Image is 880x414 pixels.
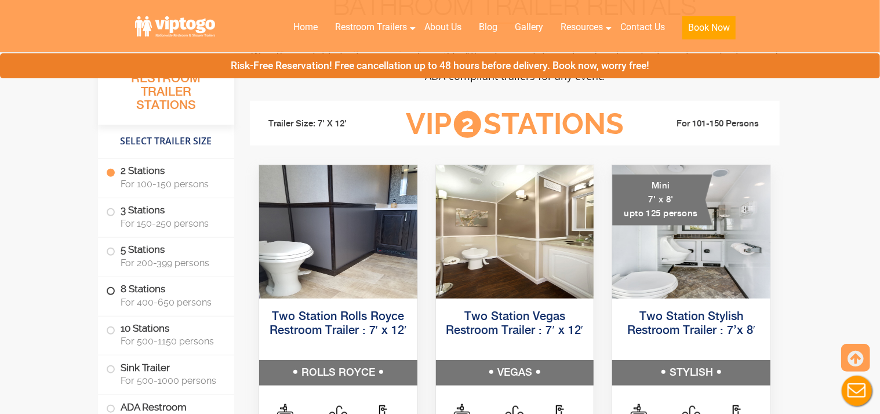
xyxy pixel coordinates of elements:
label: 8 Stations [106,277,226,313]
a: Restroom Trailers [326,14,416,40]
a: Contact Us [612,14,674,40]
li: For 101-150 Persons [642,117,772,131]
a: Resources [552,14,612,40]
label: 2 Stations [106,159,226,195]
li: Trailer Size: 7' X 12' [258,107,388,141]
a: Book Now [674,14,744,46]
label: Sink Trailer [106,355,226,391]
button: Live Chat [834,368,880,414]
img: Side view of two station restroom trailer with separate doors for males and females [436,165,594,299]
span: For 100-150 persons [121,179,220,190]
span: For 150-250 persons [121,218,220,229]
h3: VIP Stations [388,108,642,140]
span: For 500-1150 persons [121,336,220,347]
h5: VEGAS [436,360,594,386]
span: 2 [454,111,481,138]
a: Two Station Stylish Restroom Trailer : 7’x 8′ [627,311,755,337]
img: Side view of two station restroom trailer with separate doors for males and females [259,165,417,299]
h5: ROLLS ROYCE [259,360,417,386]
a: Two Station Rolls Royce Restroom Trailer : 7′ x 12′ [270,311,407,337]
span: For 200-399 persons [121,257,220,268]
a: Home [285,14,326,40]
h5: STYLISH [612,360,770,386]
span: For 500-1000 persons [121,375,220,386]
div: Mini 7' x 8' upto 125 persons [612,175,712,226]
a: Two Station Vegas Restroom Trailer : 7′ x 12′ [446,311,584,337]
h4: Select Trailer Size [98,130,234,152]
label: 3 Stations [106,198,226,234]
a: About Us [416,14,470,40]
a: Blog [470,14,506,40]
span: For 400-650 persons [121,297,220,308]
label: 10 Stations [106,317,226,353]
label: 5 Stations [106,238,226,274]
img: A mini restroom trailer with two separate stations and separate doors for males and females [612,165,770,299]
button: Book Now [682,16,736,39]
h3: All Portable Restroom Trailer Stations [98,55,234,125]
a: Gallery [506,14,552,40]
